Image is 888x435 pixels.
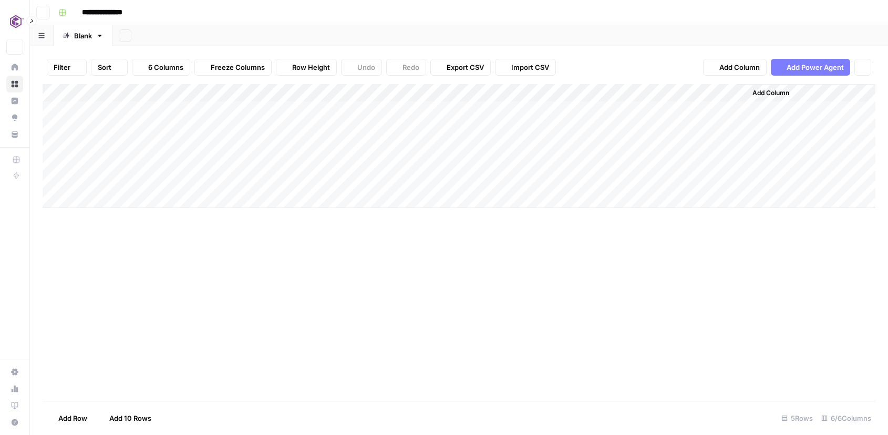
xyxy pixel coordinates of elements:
a: Your Data [6,126,23,143]
a: Home [6,59,23,76]
span: Add Column [719,62,760,72]
button: Help + Support [6,414,23,431]
button: Add Power Agent [771,59,850,76]
a: Insights [6,92,23,109]
a: Opportunities [6,109,23,126]
span: Add Column [752,88,789,98]
button: Filter [47,59,87,76]
span: Undo [357,62,375,72]
span: Filter [54,62,70,72]
div: 6/6 Columns [817,410,875,427]
button: Add Row [43,410,94,427]
button: Row Height [276,59,337,76]
a: Blank [54,25,112,46]
span: Redo [402,62,419,72]
span: Sort [98,62,111,72]
span: Add Row [58,413,87,423]
img: Commvault Logo [6,12,25,31]
button: Import CSV [495,59,556,76]
a: Settings [6,364,23,380]
button: Workspace: Commvault [6,8,23,35]
a: Usage [6,380,23,397]
div: 5 Rows [777,410,817,427]
span: Import CSV [511,62,549,72]
button: 6 Columns [132,59,190,76]
span: Add 10 Rows [109,413,151,423]
button: Freeze Columns [194,59,272,76]
button: Add 10 Rows [94,410,158,427]
button: Add Column [703,59,767,76]
a: Browse [6,76,23,92]
span: Freeze Columns [211,62,265,72]
button: Redo [386,59,426,76]
button: Undo [341,59,382,76]
span: Row Height [292,62,330,72]
a: Learning Hub [6,397,23,414]
span: Add Power Agent [787,62,844,72]
span: 6 Columns [148,62,183,72]
div: Blank [74,30,92,41]
button: Add Column [739,86,793,100]
span: Export CSV [447,62,484,72]
button: Export CSV [430,59,491,76]
button: Sort [91,59,128,76]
